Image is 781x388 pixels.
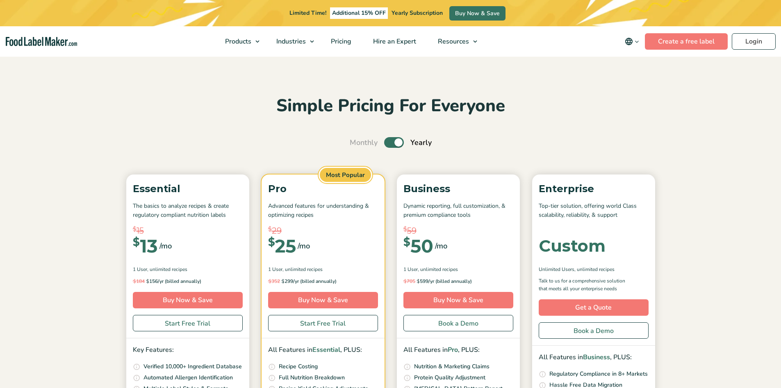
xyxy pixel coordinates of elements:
[384,137,404,148] label: Toggle
[133,315,243,331] a: Start Free Trial
[403,278,407,284] span: $
[133,237,140,248] span: $
[319,167,372,184] span: Most Popular
[268,292,378,308] a: Buy Now & Save
[146,278,149,284] span: $
[407,225,417,237] span: 59
[268,315,378,331] a: Start Free Trial
[403,181,513,197] p: Business
[147,266,187,273] span: , Unlimited Recipes
[414,373,485,382] p: Protein Quality Adjustment
[371,37,417,46] span: Hire an Expert
[122,95,659,117] h2: Simple Pricing For Everyone
[435,37,470,46] span: Resources
[268,277,378,285] p: 299/yr (billed annually)
[133,202,243,220] p: The basics to analyze recipes & create regulatory compliant nutrition labels
[268,266,282,273] span: 1 User
[268,345,378,356] p: All Features in , PLUS:
[732,33,776,50] a: Login
[403,278,415,285] del: 705
[268,225,272,234] span: $
[268,202,378,220] p: Advanced features for understanding & optimizing recipes
[403,345,513,356] p: All Features in , PLUS:
[223,37,252,46] span: Products
[574,266,615,273] span: , Unlimited Recipes
[133,278,145,285] del: 184
[289,9,326,17] span: Limited Time!
[539,277,633,293] p: Talk to us for a comprehensive solution that meets all your enterprise needs
[350,137,378,148] span: Monthly
[539,352,649,363] p: All Features in , PLUS:
[403,292,513,308] a: Buy Now & Save
[539,299,649,316] a: Get a Quote
[272,225,282,237] span: 29
[279,373,345,382] p: Full Nutrition Breakdown
[143,373,233,382] p: Automated Allergen Identification
[645,33,728,50] a: Create a free label
[268,237,296,255] div: 25
[137,225,144,237] span: 15
[328,37,352,46] span: Pricing
[274,37,307,46] span: Industries
[392,9,443,17] span: Yearly Subscription
[133,292,243,308] a: Buy Now & Save
[539,181,649,197] p: Enterprise
[133,237,158,255] div: 13
[330,7,388,19] span: Additional 15% OFF
[403,277,513,285] p: 599/yr (billed annually)
[449,6,505,21] a: Buy Now & Save
[268,278,271,284] span: $
[410,137,432,148] span: Yearly
[403,266,418,273] span: 1 User
[268,278,280,285] del: 352
[417,278,420,284] span: $
[403,315,513,331] a: Book a Demo
[539,202,649,220] p: Top-tier solution, offering world Class scalability, reliability, & support
[362,26,425,57] a: Hire an Expert
[312,345,340,354] span: Essential
[298,240,310,252] span: /mo
[403,237,433,255] div: 50
[403,237,410,248] span: $
[133,181,243,197] p: Essential
[268,237,275,248] span: $
[282,266,323,273] span: , Unlimited Recipes
[281,278,285,284] span: $
[539,238,606,254] div: Custom
[418,266,458,273] span: , Unlimited Recipes
[539,266,574,273] span: Unlimited Users
[414,362,490,371] p: Nutrition & Marketing Claims
[403,202,513,220] p: Dynamic reporting, full customization, & premium compliance tools
[268,181,378,197] p: Pro
[435,240,447,252] span: /mo
[133,225,137,234] span: $
[159,240,172,252] span: /mo
[143,362,242,371] p: Verified 10,000+ Ingredient Database
[266,26,318,57] a: Industries
[279,362,318,371] p: Recipe Costing
[133,278,136,284] span: $
[133,266,147,273] span: 1 User
[403,225,407,234] span: $
[133,345,243,356] p: Key Features:
[133,277,243,285] p: 156/yr (billed annually)
[448,345,458,354] span: Pro
[549,370,648,379] p: Regulatory Compliance in 8+ Markets
[539,322,649,339] a: Book a Demo
[427,26,481,57] a: Resources
[320,26,360,57] a: Pricing
[214,26,264,57] a: Products
[583,353,610,362] span: Business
